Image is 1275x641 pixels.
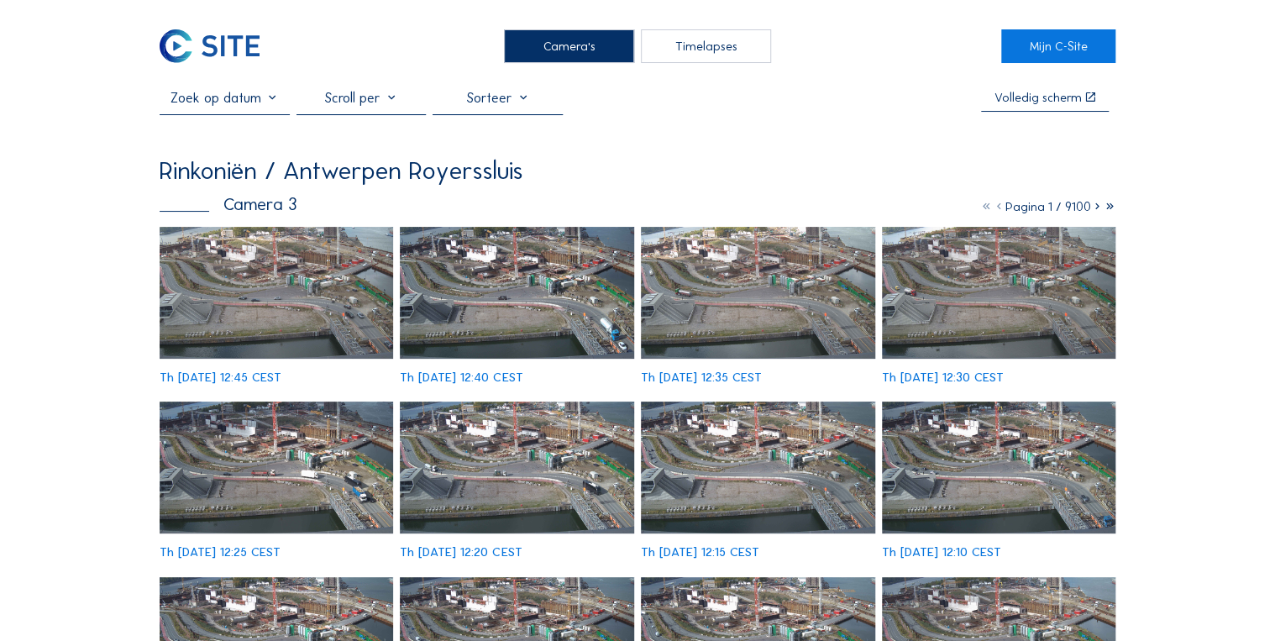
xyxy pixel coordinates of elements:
input: Zoek op datum 󰅀 [160,89,290,106]
div: Th [DATE] 12:15 CEST [641,546,759,559]
div: Th [DATE] 12:40 CEST [400,371,522,384]
div: Camera 3 [160,196,297,213]
div: Timelapses [641,29,771,63]
img: image_53702933 [160,227,394,359]
div: Rinkoniën / Antwerpen Royerssluis [160,159,523,184]
span: Pagina 1 / 9100 [1005,199,1090,214]
img: image_53701873 [882,402,1116,533]
img: C-SITE Logo [160,29,260,63]
img: image_53702534 [882,227,1116,359]
div: Camera's [504,29,634,63]
div: Volledig scherm [994,92,1081,104]
a: Mijn C-Site [1001,29,1116,63]
img: image_53702618 [641,227,875,359]
div: Th [DATE] 12:10 CEST [882,546,1001,559]
div: Th [DATE] 12:30 CEST [882,371,1004,384]
div: Th [DATE] 12:25 CEST [160,546,281,559]
div: Th [DATE] 12:20 CEST [400,546,522,559]
div: Th [DATE] 12:35 CEST [641,371,762,384]
img: image_53702372 [160,402,394,533]
img: image_53702775 [400,227,634,359]
img: image_53702197 [400,402,634,533]
div: Th [DATE] 12:45 CEST [160,371,281,384]
a: C-SITE Logo [160,29,275,63]
img: image_53702039 [641,402,875,533]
